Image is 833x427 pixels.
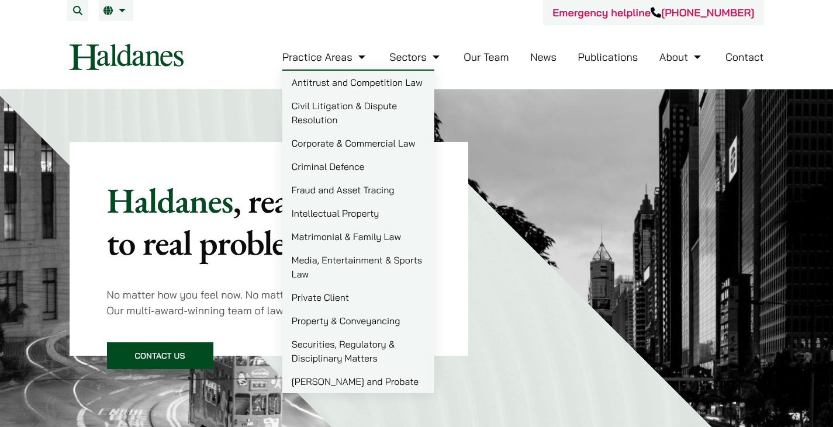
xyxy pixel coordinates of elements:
a: Our Team [464,50,509,64]
a: EN [103,6,129,15]
a: Securities, Regulatory & Disciplinary Matters [282,332,434,370]
a: About [659,50,704,64]
a: Criminal Defence [282,155,434,178]
img: Logo of Haldanes [70,44,184,70]
a: Sectors [389,50,442,64]
a: Media, Entertainment & Sports Law [282,248,434,286]
a: Emergency helpline[PHONE_NUMBER] [552,6,754,19]
a: Private Client [282,286,434,309]
a: Property & Conveyancing [282,309,434,332]
a: Contact [725,50,764,64]
a: [PERSON_NAME] and Probate [282,370,434,393]
p: Haldanes [107,179,431,263]
a: News [530,50,557,64]
a: Intellectual Property [282,202,434,225]
a: Practice Areas [282,50,368,64]
a: Antitrust and Competition Law [282,71,434,94]
a: Corporate & Commercial Law [282,131,434,155]
a: Contact Us [107,342,213,369]
a: Fraud and Asset Tracing [282,178,434,202]
p: No matter how you feel now. No matter what your legal problem is. Our multi-award-winning team of... [107,287,431,318]
mark: , real solutions to real problems [107,178,427,265]
a: Matrimonial & Family Law [282,225,434,248]
a: Publications [578,50,638,64]
a: Civil Litigation & Dispute Resolution [282,94,434,131]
